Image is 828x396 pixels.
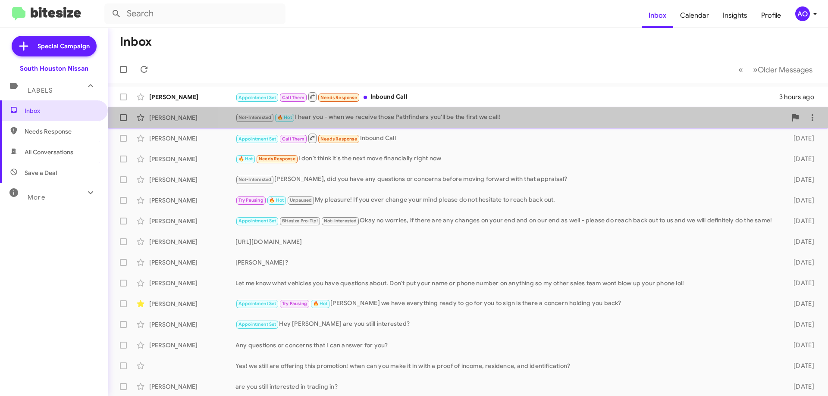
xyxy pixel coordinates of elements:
[235,175,780,184] div: [PERSON_NAME], did you have any questions or concerns before moving forward with that appraisal?
[235,133,780,143] div: Inbound Call
[320,136,357,142] span: Needs Response
[235,237,780,246] div: [URL][DOMAIN_NAME]
[780,217,821,225] div: [DATE]
[149,134,235,143] div: [PERSON_NAME]
[238,156,253,162] span: 🔥 Hot
[780,362,821,370] div: [DATE]
[235,319,780,329] div: Hey [PERSON_NAME] are you still interested?
[235,299,780,309] div: [PERSON_NAME] we have everything ready to go for you to sign is there a concern holding you back?
[779,93,821,101] div: 3 hours ago
[780,175,821,184] div: [DATE]
[235,258,780,267] div: [PERSON_NAME]?
[235,154,780,164] div: I don't think it's the next move financially right now
[734,61,818,78] nav: Page navigation example
[780,382,821,391] div: [DATE]
[235,382,780,391] div: are you still interested in trading in?
[780,258,821,267] div: [DATE]
[238,321,276,327] span: Appointment Set
[754,3,788,28] a: Profile
[780,134,821,143] div: [DATE]
[282,218,318,224] span: Bitesize Pro-Tip!
[748,61,818,78] button: Next
[149,341,235,349] div: [PERSON_NAME]
[238,197,263,203] span: Try Pausing
[238,301,276,306] span: Appointment Set
[235,341,780,349] div: Any questions or concerns that I can answer for you?
[259,156,295,162] span: Needs Response
[12,36,97,56] a: Special Campaign
[235,112,787,122] div: I hear you - when we receive those Pathfinders you'll be the first we call!
[25,148,73,156] span: All Conversations
[28,193,45,201] span: More
[149,196,235,205] div: [PERSON_NAME]
[282,95,304,100] span: Call Them
[290,197,312,203] span: Unpaused
[795,6,810,21] div: AO
[235,91,779,102] div: Inbound Call
[149,175,235,184] div: [PERSON_NAME]
[149,217,235,225] div: [PERSON_NAME]
[238,136,276,142] span: Appointment Set
[753,64,758,75] span: »
[238,218,276,224] span: Appointment Set
[235,279,780,287] div: Let me know what vehicles you have questions about. Don't put your name or phone number on anythi...
[104,3,285,24] input: Search
[149,299,235,308] div: [PERSON_NAME]
[149,320,235,329] div: [PERSON_NAME]
[149,237,235,246] div: [PERSON_NAME]
[269,197,284,203] span: 🔥 Hot
[282,301,307,306] span: Try Pausing
[780,320,821,329] div: [DATE]
[149,155,235,163] div: [PERSON_NAME]
[780,341,821,349] div: [DATE]
[738,64,743,75] span: «
[25,168,57,177] span: Save a Deal
[277,115,292,120] span: 🔥 Hot
[149,279,235,287] div: [PERSON_NAME]
[235,362,780,370] div: Yes! we still are offering this promotion! when can you make it in with a proof of income, reside...
[313,301,328,306] span: 🔥 Hot
[149,113,235,122] div: [PERSON_NAME]
[28,87,53,94] span: Labels
[238,115,272,120] span: Not-Interested
[780,196,821,205] div: [DATE]
[673,3,716,28] a: Calendar
[20,64,88,73] div: South Houston Nissan
[149,258,235,267] div: [PERSON_NAME]
[149,382,235,391] div: [PERSON_NAME]
[235,216,780,226] div: Okay no worries, if there are any changes on your end and on our end as well - please do reach ba...
[320,95,357,100] span: Needs Response
[780,279,821,287] div: [DATE]
[733,61,748,78] button: Previous
[780,299,821,308] div: [DATE]
[780,155,821,163] div: [DATE]
[38,42,90,50] span: Special Campaign
[120,35,152,49] h1: Inbox
[149,93,235,101] div: [PERSON_NAME]
[716,3,754,28] a: Insights
[238,177,272,182] span: Not-Interested
[235,195,780,205] div: My pleasure! If you ever change your mind please do not hesitate to reach back out.
[25,127,98,136] span: Needs Response
[642,3,673,28] a: Inbox
[25,106,98,115] span: Inbox
[788,6,819,21] button: AO
[758,65,812,75] span: Older Messages
[324,218,357,224] span: Not-Interested
[238,95,276,100] span: Appointment Set
[282,136,304,142] span: Call Them
[780,237,821,246] div: [DATE]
